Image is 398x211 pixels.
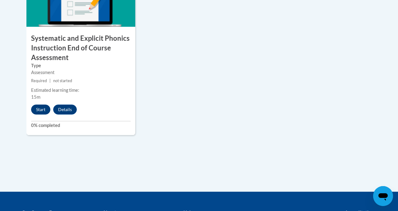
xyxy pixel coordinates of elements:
button: Start [31,105,50,115]
span: not started [53,78,72,83]
h3: Systematic and Explicit Phonics Instruction End of Course Assessment [26,34,135,62]
iframe: Button to launch messaging window [373,186,393,206]
label: 0% completed [31,122,131,129]
span: 15m [31,94,40,100]
button: Details [53,105,77,115]
span: | [49,78,51,83]
span: Required [31,78,47,83]
div: Estimated learning time: [31,87,131,94]
div: Assessment [31,69,131,76]
label: Type [31,62,131,69]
